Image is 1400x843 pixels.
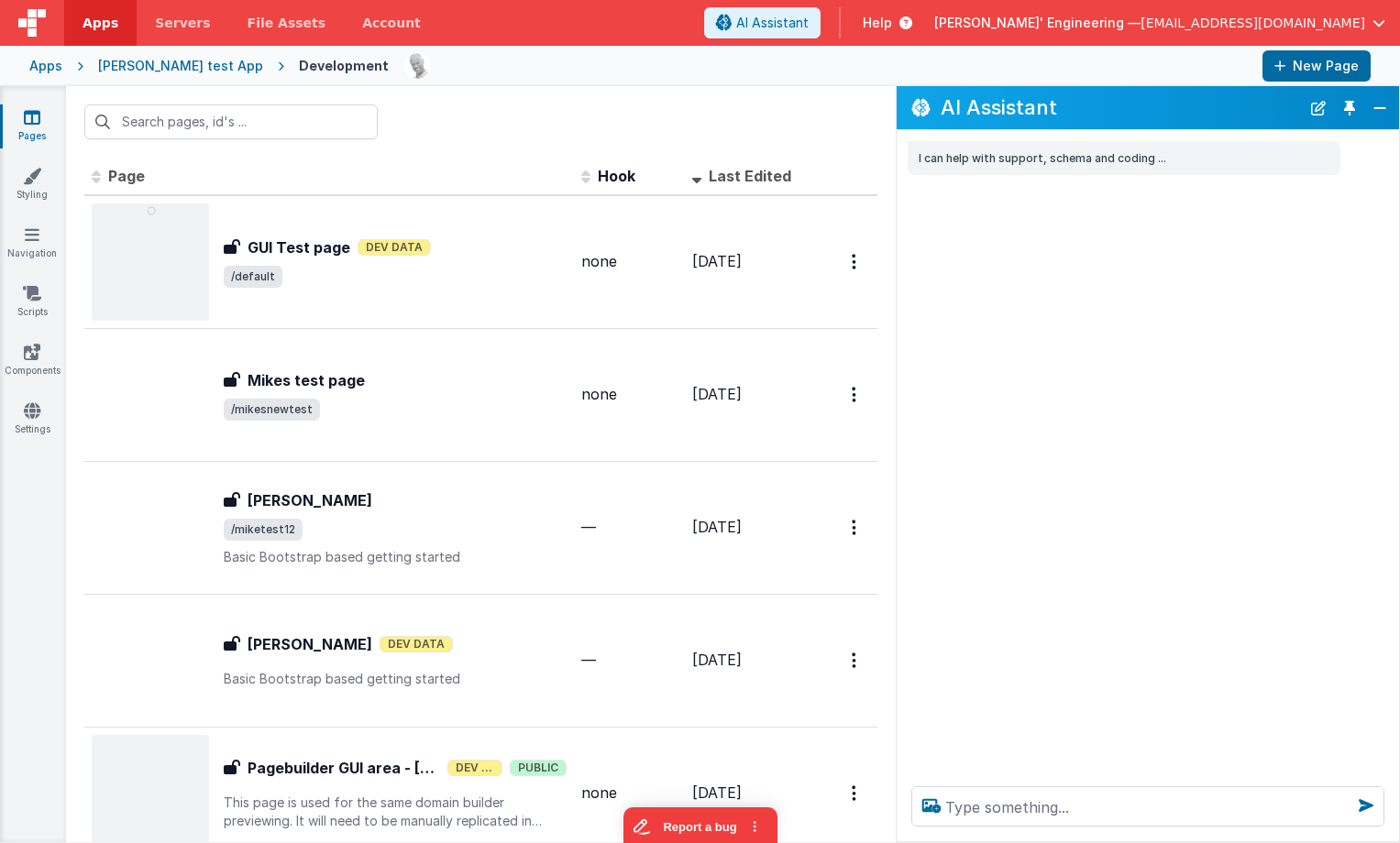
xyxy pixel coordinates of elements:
button: New Chat [1306,95,1331,121]
span: Hook [598,167,635,185]
button: Options [841,509,870,546]
span: /default [224,266,282,288]
span: [DATE] [692,252,742,270]
span: [DATE] [692,651,742,669]
span: Page [108,167,145,185]
h3: Pagebuilder GUI area - [PERSON_NAME] [248,757,440,779]
h2: AI Assistant [941,96,1300,118]
span: [DATE] [692,783,742,802]
span: Public [510,760,567,776]
h3: [PERSON_NAME] [248,489,372,511]
button: New Page [1262,50,1371,82]
p: I can help with support, schema and coding ... [919,148,1329,168]
span: Last Edited [709,167,791,185]
h3: GUI Test page [248,236,350,258]
span: Apps [83,14,118,32]
h3: [PERSON_NAME] [248,633,372,655]
div: none [581,251,678,272]
p: Basic Bootstrap based getting started [224,548,567,566]
button: Options [841,243,870,280]
span: AI Assistant [736,14,809,32]
span: /mikesnewtest [224,399,320,421]
div: none [581,783,678,804]
button: Toggle Pin [1337,95,1362,121]
span: [EMAIL_ADDRESS][DOMAIN_NAME] [1141,14,1365,32]
span: — [581,518,596,536]
p: This page is used for the same domain builder previewing. It will need to be manually replicated ... [224,794,567,830]
div: none [581,384,678,405]
span: [DATE] [692,385,742,403]
p: Basic Bootstrap based getting started [224,670,567,688]
span: /miketest12 [224,519,303,541]
span: Servers [155,14,210,32]
button: Options [841,774,870,812]
span: Dev Data [358,239,431,256]
span: [PERSON_NAME]' Engineering — [934,14,1141,32]
img: 11ac31fe5dc3d0eff3fbbbf7b26fa6e1 [404,53,430,79]
div: [PERSON_NAME] test App [98,57,263,75]
input: Search pages, id's ... [84,104,378,139]
button: Options [841,376,870,413]
span: File Assets [248,14,326,32]
span: Help [863,14,892,32]
span: — [581,651,596,669]
h3: Mikes test page [248,369,365,391]
button: [PERSON_NAME]' Engineering — [EMAIL_ADDRESS][DOMAIN_NAME] [934,14,1385,32]
button: Close [1368,95,1392,121]
div: Apps [29,57,62,75]
div: Development [299,57,389,75]
span: [DATE] [692,518,742,536]
button: AI Assistant [704,7,821,38]
span: Dev Data [380,636,453,652]
button: Options [841,641,870,679]
span: Dev Data [447,760,502,776]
